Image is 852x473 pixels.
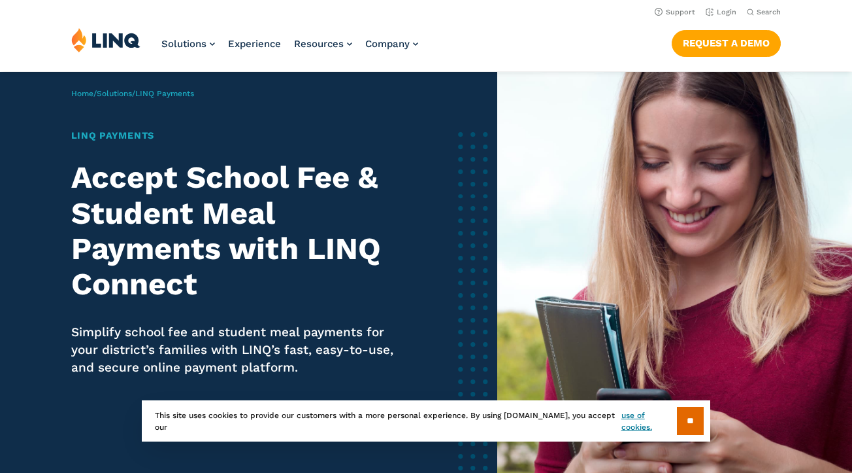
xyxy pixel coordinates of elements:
[365,38,410,50] span: Company
[97,89,132,98] a: Solutions
[706,8,736,16] a: Login
[71,27,140,52] img: LINQ | K‑12 Software
[71,323,407,377] p: Simplify school fee and student meal payments for your district’s families with LINQ’s fast, easy...
[71,129,407,143] h1: LINQ Payments
[71,89,93,98] a: Home
[672,30,781,56] a: Request a Demo
[228,38,281,50] a: Experience
[294,38,352,50] a: Resources
[142,400,710,442] div: This site uses cookies to provide our customers with a more personal experience. By using [DOMAIN...
[71,160,407,302] h2: Accept School Fee & Student Meal Payments with LINQ Connect
[294,38,344,50] span: Resources
[655,8,695,16] a: Support
[757,8,781,16] span: Search
[365,38,418,50] a: Company
[621,410,677,433] a: use of cookies.
[135,89,194,98] span: LINQ Payments
[747,7,781,17] button: Open Search Bar
[161,38,206,50] span: Solutions
[161,27,418,71] nav: Primary Navigation
[672,27,781,56] nav: Button Navigation
[71,89,194,98] span: / /
[161,38,215,50] a: Solutions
